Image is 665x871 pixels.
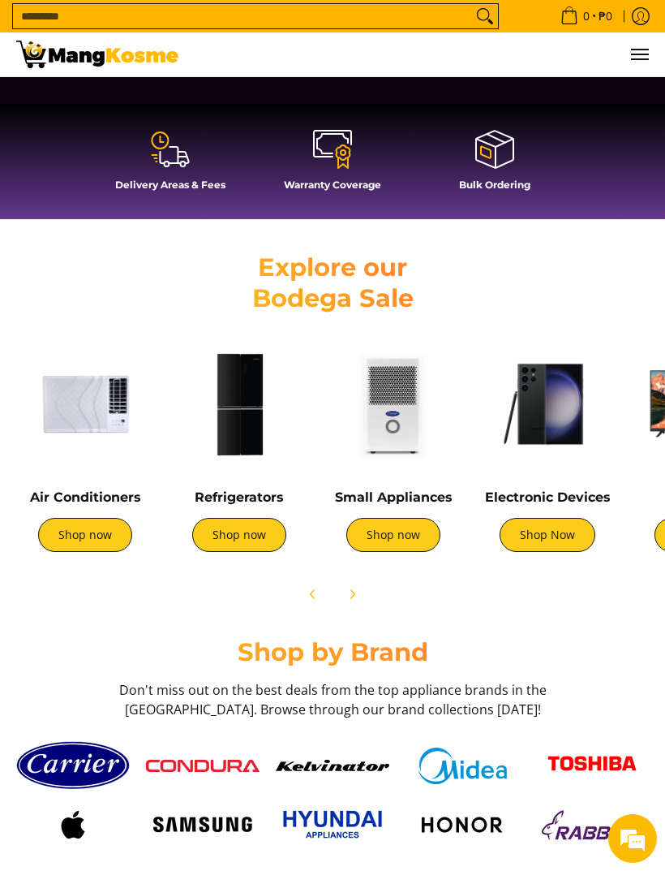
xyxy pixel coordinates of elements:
[335,489,453,505] a: Small Appliances
[146,809,260,840] img: Logo samsung wordmark
[422,128,568,203] a: Bulk Ordering
[260,179,405,191] h4: Warranty Coverage
[146,760,260,773] img: Condura logo red
[195,489,284,505] a: Refrigerators
[581,11,592,22] span: 0
[16,41,178,68] img: Mang Kosme: Your Home Appliances Warehouse Sale Partner!
[629,32,649,76] button: Menu
[178,252,487,314] h2: Explore our Bodega Sale
[170,335,308,473] img: Refrigerators
[30,489,141,505] a: Air Conditioners
[334,576,370,612] button: Next
[16,636,649,667] h2: Shop by Brand
[276,804,389,845] img: Hyundai 2
[422,179,568,191] h4: Bulk Ordering
[500,518,595,552] a: Shop Now
[260,128,405,203] a: Warranty Coverage
[195,32,649,76] nav: Main Menu
[346,518,440,552] a: Shop now
[114,680,551,719] h3: Don't miss out on the best deals from the top appliance brands in the [GEOGRAPHIC_DATA]. Browse t...
[324,335,462,473] img: Small Appliances
[596,11,615,22] span: ₱0
[405,804,519,845] img: Logo honor
[16,804,130,845] img: Logo apple
[192,518,286,552] a: Shop now
[556,7,617,25] span: •
[97,179,243,191] h4: Delivery Areas & Fees
[16,735,130,796] img: Carrier logo 1 98356 9b90b2e1 0bd1 49ad 9aa2 9ddb2e94a36b
[405,748,519,784] img: Midea logo 405e5d5e af7e 429b b899 c48f4df307b6
[38,518,132,552] a: Shop now
[16,335,154,473] img: Air Conditioners
[535,804,649,845] img: Logo rabbit
[478,335,616,473] img: Electronic Devices
[276,760,389,771] img: Kelvinator button 9a26f67e caed 448c 806d e01e406ddbdc
[97,128,243,203] a: Delivery Areas & Fees
[535,744,649,788] img: Toshiba logo
[472,4,498,28] button: Search
[295,576,331,612] button: Previous
[195,32,649,76] ul: Customer Navigation
[485,489,611,505] a: Electronic Devices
